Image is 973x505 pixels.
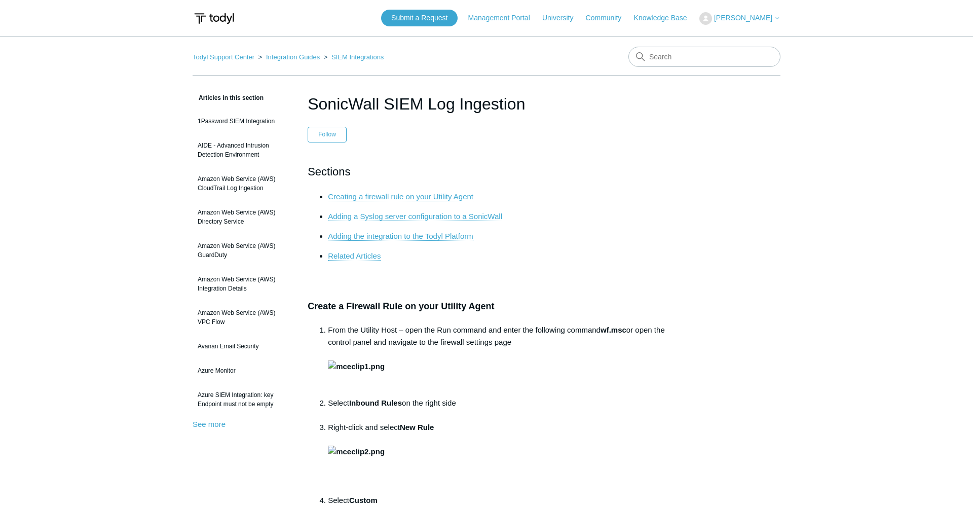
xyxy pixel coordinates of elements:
[328,421,665,494] li: Right-click and select
[193,236,292,265] a: Amazon Web Service (AWS) GuardDuty
[628,47,780,67] input: Search
[634,13,697,23] a: Knowledge Base
[322,53,384,61] li: SIEM Integrations
[714,14,772,22] span: [PERSON_NAME]
[193,420,226,428] a: See more
[468,13,540,23] a: Management Portal
[699,12,780,25] button: [PERSON_NAME]
[308,163,665,181] h2: Sections
[586,13,632,23] a: Community
[193,270,292,298] a: Amazon Web Service (AWS) Integration Details
[193,94,264,101] span: Articles in this section
[381,10,458,26] a: Submit a Request
[193,53,256,61] li: Todyl Support Center
[193,303,292,332] a: Amazon Web Service (AWS) VPC Flow
[331,53,384,61] a: SIEM Integrations
[328,324,665,397] li: From the Utility Host – open the Run command and enter the following command or open the control ...
[308,127,347,142] button: Follow Article
[193,53,254,61] a: Todyl Support Center
[328,397,665,421] li: Select on the right side
[328,360,385,373] img: mceclip1.png
[193,169,292,198] a: Amazon Web Service (AWS) CloudTrail Log Ingestion
[328,232,473,241] a: Adding the integration to the Todyl Platform
[256,53,322,61] li: Integration Guides
[349,496,378,504] strong: Custom
[266,53,320,61] a: Integration Guides
[328,192,473,201] a: Creating a firewall rule on your Utility Agent
[349,399,402,407] strong: Inbound Rules
[328,446,385,458] img: mceclip2.png
[193,337,292,356] a: Avanan Email Security
[308,92,665,116] h1: SonicWall SIEM Log Ingestion
[193,361,292,380] a: Azure Monitor
[193,9,236,28] img: Todyl Support Center Help Center home page
[400,423,434,431] strong: New Rule
[328,212,502,221] a: Adding a Syslog server configuration to a SonicWall
[193,203,292,231] a: Amazon Web Service (AWS) Directory Service
[193,112,292,131] a: 1Password SIEM Integration
[193,136,292,164] a: AIDE - Advanced Intrusion Detection Environment
[328,251,381,261] a: Related Articles
[193,385,292,414] a: Azure SIEM Integration: key Endpoint must not be empty
[308,299,665,314] h3: Create a Firewall Rule on your Utility Agent
[542,13,583,23] a: University
[601,326,626,334] strong: wf.msc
